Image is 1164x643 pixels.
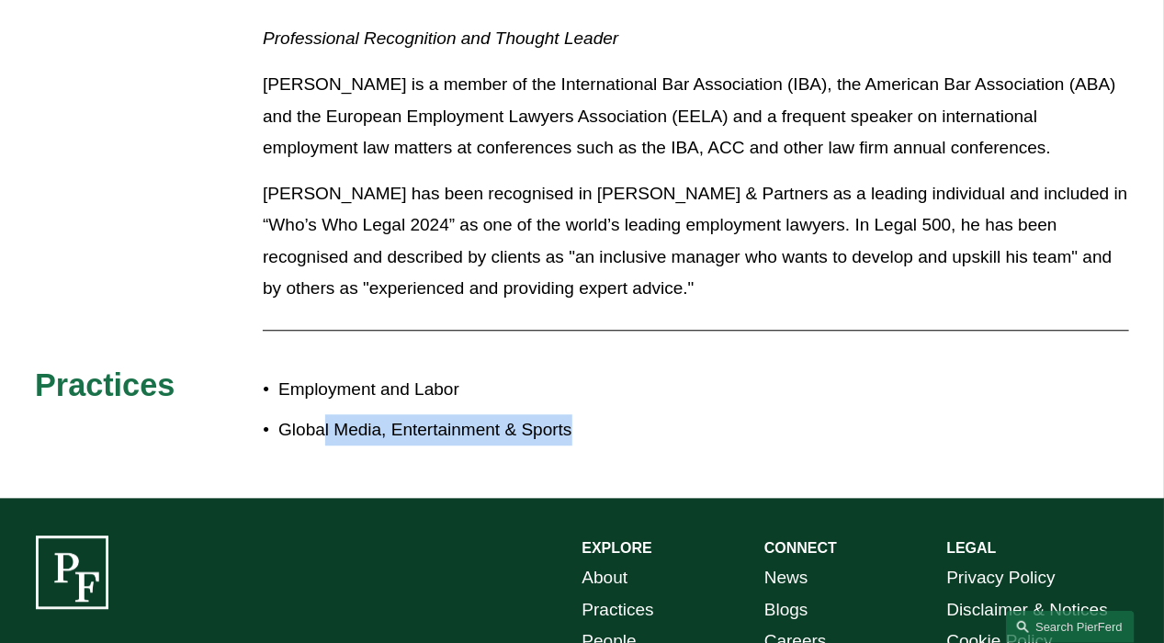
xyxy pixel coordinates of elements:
strong: LEGAL [947,540,997,556]
p: [PERSON_NAME] is a member of the International Bar Association (IBA), the American Bar Associatio... [263,69,1129,164]
strong: EXPLORE [582,540,652,556]
a: About [582,562,628,593]
p: [PERSON_NAME] has been recognised in [PERSON_NAME] & Partners as a leading individual and include... [263,178,1129,304]
a: Search this site [1006,611,1135,643]
p: Employment and Labor [278,374,582,405]
a: News [764,562,808,593]
a: Privacy Policy [947,562,1056,593]
p: Global Media, Entertainment & Sports [278,414,582,446]
a: Disclaimer & Notices [947,594,1109,626]
a: Practices [582,594,654,626]
span: Practices [35,367,175,402]
em: Professional Recognition and Thought Leader [263,28,618,48]
a: Blogs [764,594,808,626]
strong: CONNECT [764,540,837,556]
